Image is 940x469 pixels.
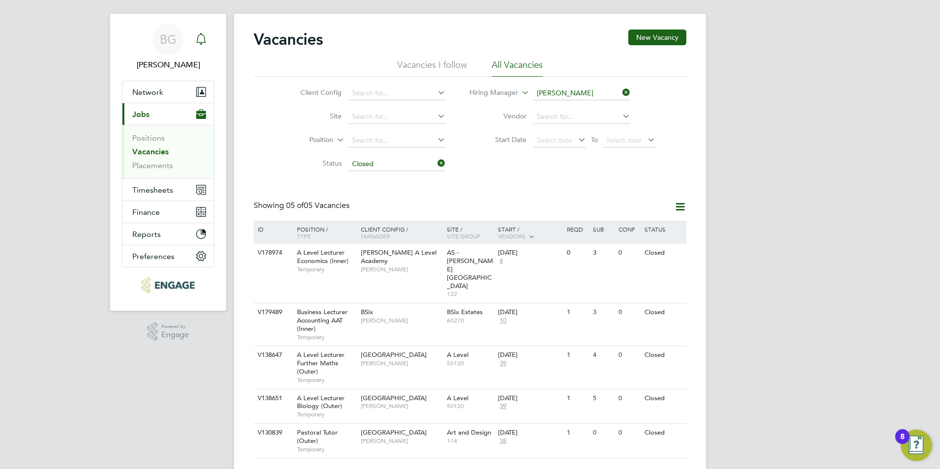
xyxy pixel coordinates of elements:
span: Temporary [297,410,356,418]
span: [PERSON_NAME] A Level Academy [361,248,437,265]
label: Start Date [470,135,527,144]
div: Closed [642,346,685,364]
button: New Vacancy [628,29,686,45]
div: Closed [642,303,685,322]
div: [DATE] [498,429,562,437]
span: Art and Design [447,428,491,437]
span: A Level Lecturer Further Maths (Outer) [297,351,345,376]
div: [DATE] [498,394,562,403]
div: Showing [254,201,352,211]
div: 4 [590,346,616,364]
div: V178974 [255,244,290,262]
div: Closed [642,424,685,442]
div: 8 [900,437,905,449]
a: Go to home page [122,277,214,293]
div: 0 [590,424,616,442]
a: Positions [132,133,165,143]
div: 0 [616,346,642,364]
div: 1 [564,303,590,322]
span: [PERSON_NAME] [361,265,442,273]
label: Vendor [470,112,527,120]
h2: Vacancies [254,29,323,49]
span: 10 [498,317,508,325]
div: [DATE] [498,308,562,317]
span: Timesheets [132,185,173,195]
span: 50120 [447,359,494,367]
div: 3 [590,303,616,322]
span: 38 [498,437,508,445]
input: Search for... [533,87,630,100]
div: Status [642,221,685,237]
label: Site [285,112,342,120]
div: Closed [642,244,685,262]
nav: Main navigation [110,14,226,311]
span: 05 Vacancies [286,201,350,210]
label: Position [277,135,333,145]
span: 39 [498,402,508,410]
span: 122 [447,290,494,298]
div: [DATE] [498,249,562,257]
span: Select date [537,136,572,145]
li: Vacancies I follow [397,59,467,77]
span: Preferences [132,252,175,261]
a: Powered byEngage [147,322,189,341]
div: Conf [616,221,642,237]
span: 114 [447,437,494,445]
div: [DATE] [498,351,562,359]
button: Jobs [122,103,214,125]
span: BSix Estates [447,308,483,316]
span: AS - [PERSON_NAME][GEOGRAPHIC_DATA] [447,248,493,290]
span: [PERSON_NAME] [361,402,442,410]
div: 0 [616,244,642,262]
div: 1 [564,389,590,408]
input: Search for... [349,110,445,124]
a: Vacancies [132,147,169,156]
span: BSix [361,308,373,316]
span: A Level [447,394,469,402]
div: ID [255,221,290,237]
span: 60270 [447,317,494,324]
span: 8 [498,257,504,265]
span: Temporary [297,376,356,384]
div: V138651 [255,389,290,408]
div: Client Config / [358,221,444,244]
label: Client Config [285,88,342,97]
span: [PERSON_NAME] [361,317,442,324]
div: 1 [564,424,590,442]
input: Search for... [349,87,445,100]
span: Temporary [297,333,356,341]
span: Manager [361,232,390,240]
div: Closed [642,389,685,408]
span: 39 [498,359,508,368]
div: 0 [616,303,642,322]
span: [GEOGRAPHIC_DATA] [361,351,427,359]
span: Temporary [297,265,356,273]
div: Start / [496,221,564,245]
span: Vendors [498,232,526,240]
div: Jobs [122,125,214,178]
div: V130839 [255,424,290,442]
span: [PERSON_NAME] [361,437,442,445]
div: Site / [444,221,496,244]
div: 5 [590,389,616,408]
span: [PERSON_NAME] [361,359,442,367]
button: Network [122,81,214,103]
div: 0 [616,424,642,442]
span: 50120 [447,402,494,410]
button: Timesheets [122,179,214,201]
span: Select date [606,136,642,145]
div: 1 [564,346,590,364]
span: To [588,133,601,146]
span: Temporary [297,445,356,453]
img: carbonrecruitment-logo-retina.png [142,277,194,293]
span: [GEOGRAPHIC_DATA] [361,428,427,437]
span: Jobs [132,110,149,119]
div: Position / [290,221,358,244]
span: Type [297,232,311,240]
div: 0 [564,244,590,262]
span: Network [132,88,163,97]
span: Site Group [447,232,480,240]
div: 3 [590,244,616,262]
span: 05 of [286,201,304,210]
input: Search for... [349,134,445,147]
